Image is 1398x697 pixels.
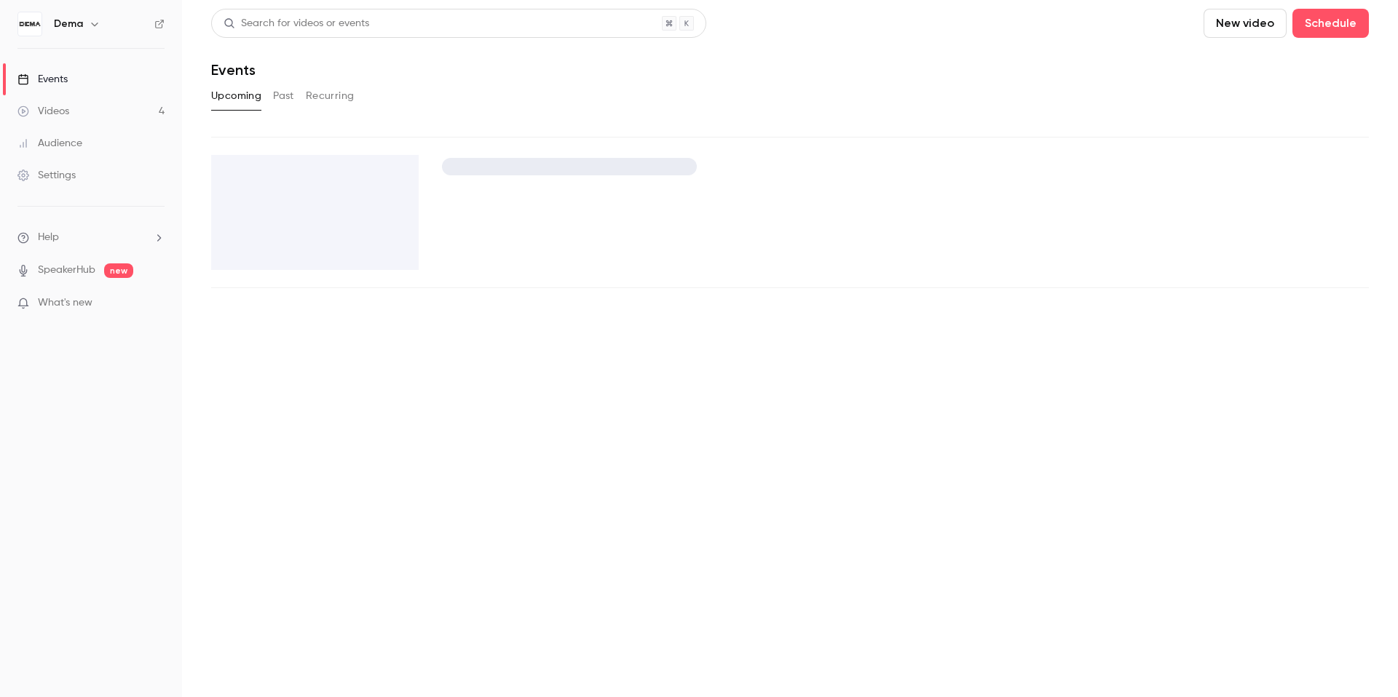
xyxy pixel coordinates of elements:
button: Recurring [306,84,355,108]
h1: Events [211,61,256,79]
div: Search for videos or events [224,16,369,31]
div: Settings [17,168,76,183]
a: SpeakerHub [38,263,95,278]
img: Dema [18,12,42,36]
div: Audience [17,136,82,151]
span: What's new [38,295,92,311]
button: Past [273,84,294,108]
span: Help [38,230,59,245]
button: New video [1204,9,1287,38]
button: Schedule [1292,9,1369,38]
div: Videos [17,104,69,119]
span: new [104,263,133,278]
div: Events [17,72,68,87]
li: help-dropdown-opener [17,230,165,245]
h6: Dema [54,17,83,31]
button: Upcoming [211,84,261,108]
